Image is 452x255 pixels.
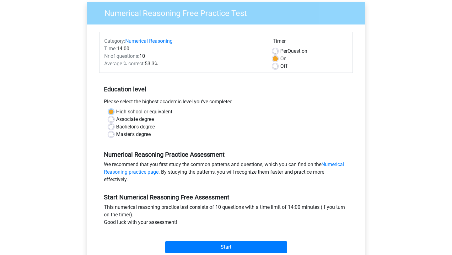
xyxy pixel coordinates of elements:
[99,98,353,108] div: Please select the highest academic level you’ve completed.
[104,151,348,158] h5: Numerical Reasoning Practice Assessment
[100,60,268,68] div: 53.3%
[100,52,268,60] div: 10
[280,47,307,55] label: Question
[104,193,348,201] h5: Start Numerical Reasoning Free Assessment
[99,203,353,229] div: This numerical reasoning practice test consists of 10 questions with a time limit of 14:00 minute...
[97,6,360,18] h3: Numerical Reasoning Free Practice Test
[116,123,155,131] label: Bachelor's degree
[99,161,353,186] div: We recommend that you first study the common patterns and questions, which you can find on the . ...
[104,46,117,52] span: Time:
[273,37,348,47] div: Timer
[125,38,173,44] a: Numerical Reasoning
[280,62,288,70] label: Off
[100,45,268,52] div: 14:00
[116,131,151,138] label: Master's degree
[280,48,288,54] span: Per
[104,83,348,95] h5: Education level
[116,116,154,123] label: Associate degree
[104,53,139,59] span: Nr of questions:
[116,108,172,116] label: High school or equivalent
[104,61,145,67] span: Average % correct:
[280,55,287,62] label: On
[104,38,125,44] span: Category:
[165,241,287,253] input: Start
